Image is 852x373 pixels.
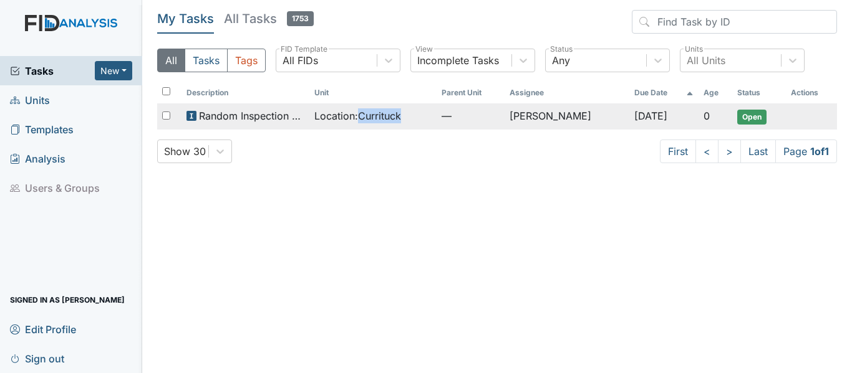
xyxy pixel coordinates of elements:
span: Open [737,110,767,125]
th: Toggle SortBy [182,82,309,103]
div: All FIDs [283,53,318,68]
span: Page [775,139,837,163]
th: Assignee [505,82,629,103]
strong: 1 of 1 [810,145,829,158]
a: Last [740,139,776,163]
div: Any [552,53,570,68]
div: Show 30 [164,144,206,159]
th: Toggle SortBy [732,82,786,103]
button: New [95,61,132,80]
th: Actions [786,82,837,103]
span: Sign out [10,349,64,368]
span: Location : Currituck [314,108,401,123]
th: Toggle SortBy [699,82,733,103]
button: Tags [227,49,266,72]
span: 0 [704,110,710,122]
a: First [660,139,696,163]
th: Toggle SortBy [629,82,698,103]
span: Analysis [10,149,65,168]
th: Toggle SortBy [309,82,437,103]
h5: My Tasks [157,10,214,27]
span: 1753 [287,11,314,26]
button: Tasks [185,49,228,72]
input: Toggle All Rows Selected [162,87,170,95]
span: Templates [10,120,74,139]
h5: All Tasks [224,10,314,27]
a: > [718,139,741,163]
a: < [695,139,719,163]
span: — [442,108,500,123]
div: Incomplete Tasks [417,53,499,68]
span: [DATE] [634,110,667,122]
span: Signed in as [PERSON_NAME] [10,290,125,309]
button: All [157,49,185,72]
input: Find Task by ID [632,10,837,34]
div: Type filter [157,49,266,72]
td: [PERSON_NAME] [505,103,629,130]
span: Edit Profile [10,319,76,339]
div: All Units [687,53,725,68]
span: Units [10,90,50,110]
th: Toggle SortBy [437,82,505,103]
a: Tasks [10,64,95,78]
nav: task-pagination [660,139,837,163]
span: Random Inspection for AM [199,108,304,123]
